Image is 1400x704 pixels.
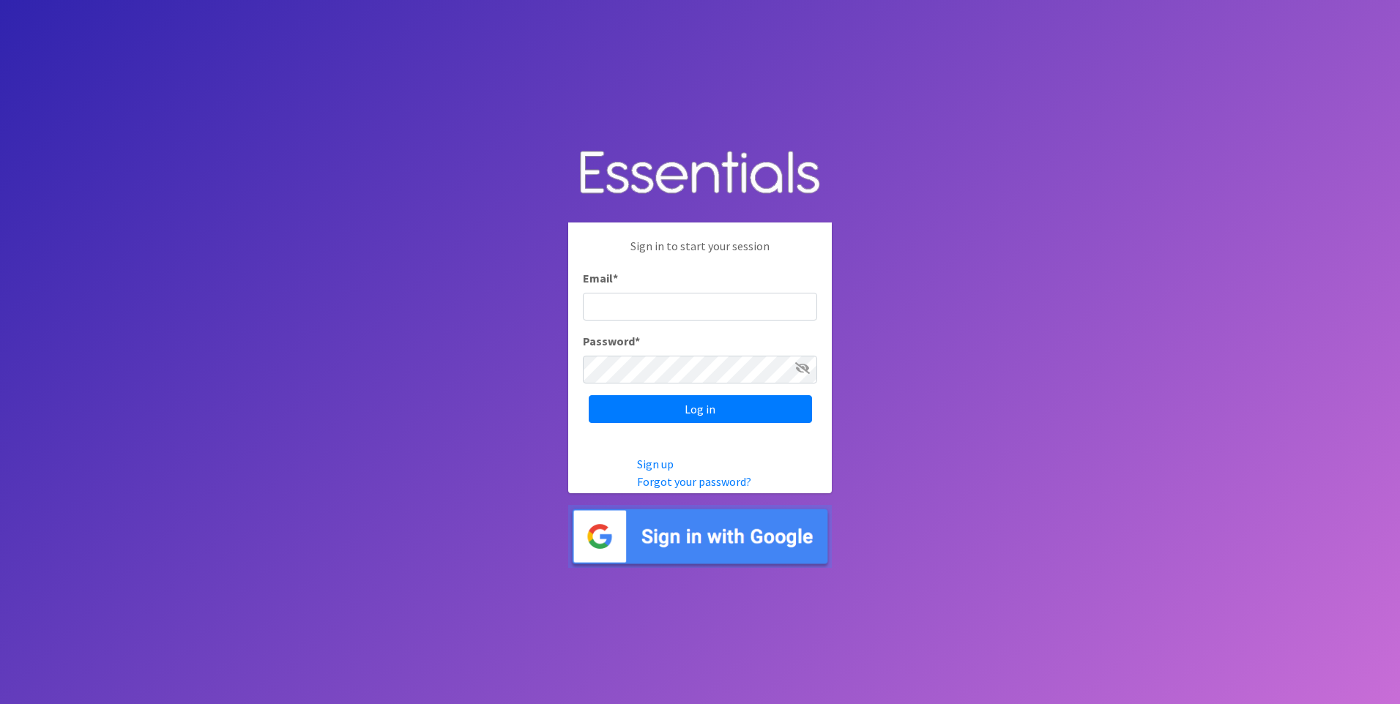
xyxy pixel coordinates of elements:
[613,271,618,285] abbr: required
[583,269,618,287] label: Email
[635,334,640,348] abbr: required
[589,395,812,423] input: Log in
[637,474,751,489] a: Forgot your password?
[568,505,832,569] img: Sign in with Google
[583,237,817,269] p: Sign in to start your session
[583,332,640,350] label: Password
[637,457,674,471] a: Sign up
[568,136,832,211] img: Human Essentials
